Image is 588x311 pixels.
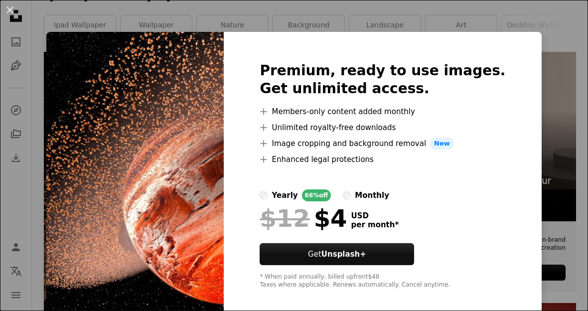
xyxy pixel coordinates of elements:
[260,62,505,98] h2: Premium, ready to use images. Get unlimited access.
[260,106,505,118] li: Members-only content added monthly
[260,243,414,265] button: GetUnsplash+
[302,189,331,201] div: 66% off
[351,220,399,229] span: per month *
[351,211,399,220] span: USD
[260,154,505,165] li: Enhanced legal protections
[260,122,505,134] li: Unlimited royalty-free downloads
[272,189,297,201] div: yearly
[260,205,309,231] span: $12
[260,191,268,199] input: yearly66%off
[343,191,351,199] input: monthly
[260,138,505,150] li: Image cropping and background removal
[430,138,454,150] span: New
[260,205,347,231] div: $4
[321,250,366,259] strong: Unsplash+
[355,189,389,201] div: monthly
[260,273,505,289] div: * When paid annually, billed upfront $48 Taxes where applicable. Renews automatically. Cancel any...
